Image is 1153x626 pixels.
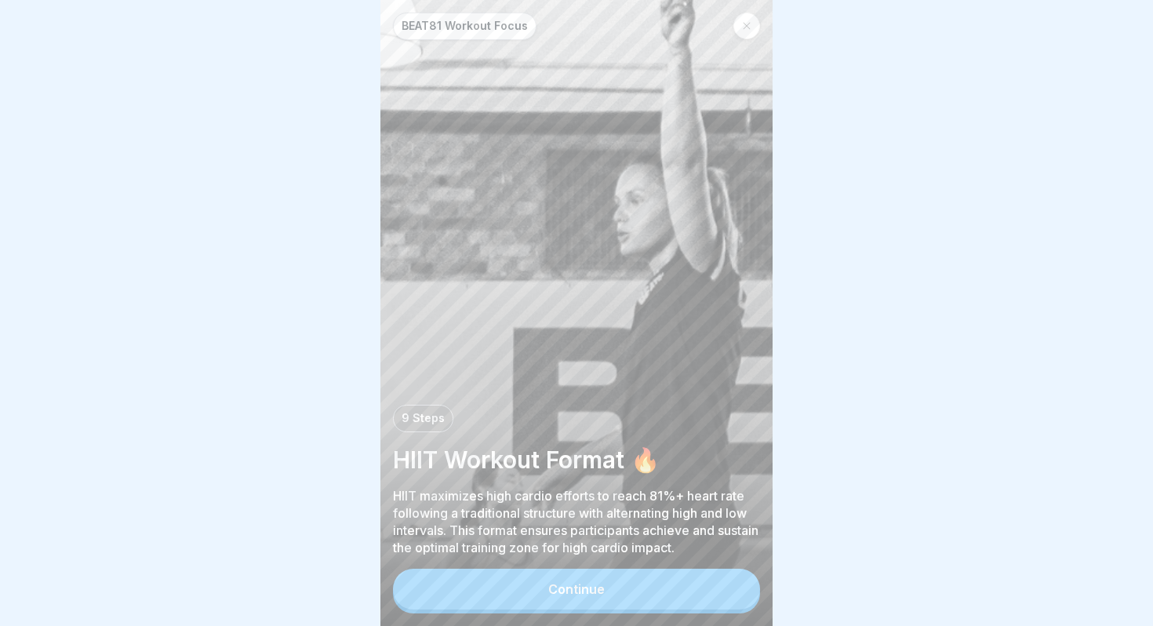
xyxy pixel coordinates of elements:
[393,445,760,475] p: HIIT Workout Format 🔥
[548,582,605,596] div: Continue
[393,569,760,610] button: Continue
[402,412,445,425] p: 9 Steps
[393,487,760,556] p: HIIT maximizes high cardio efforts to reach 81%+ heart rate following a traditional structure wit...
[402,20,528,33] p: BEAT81 Workout Focus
